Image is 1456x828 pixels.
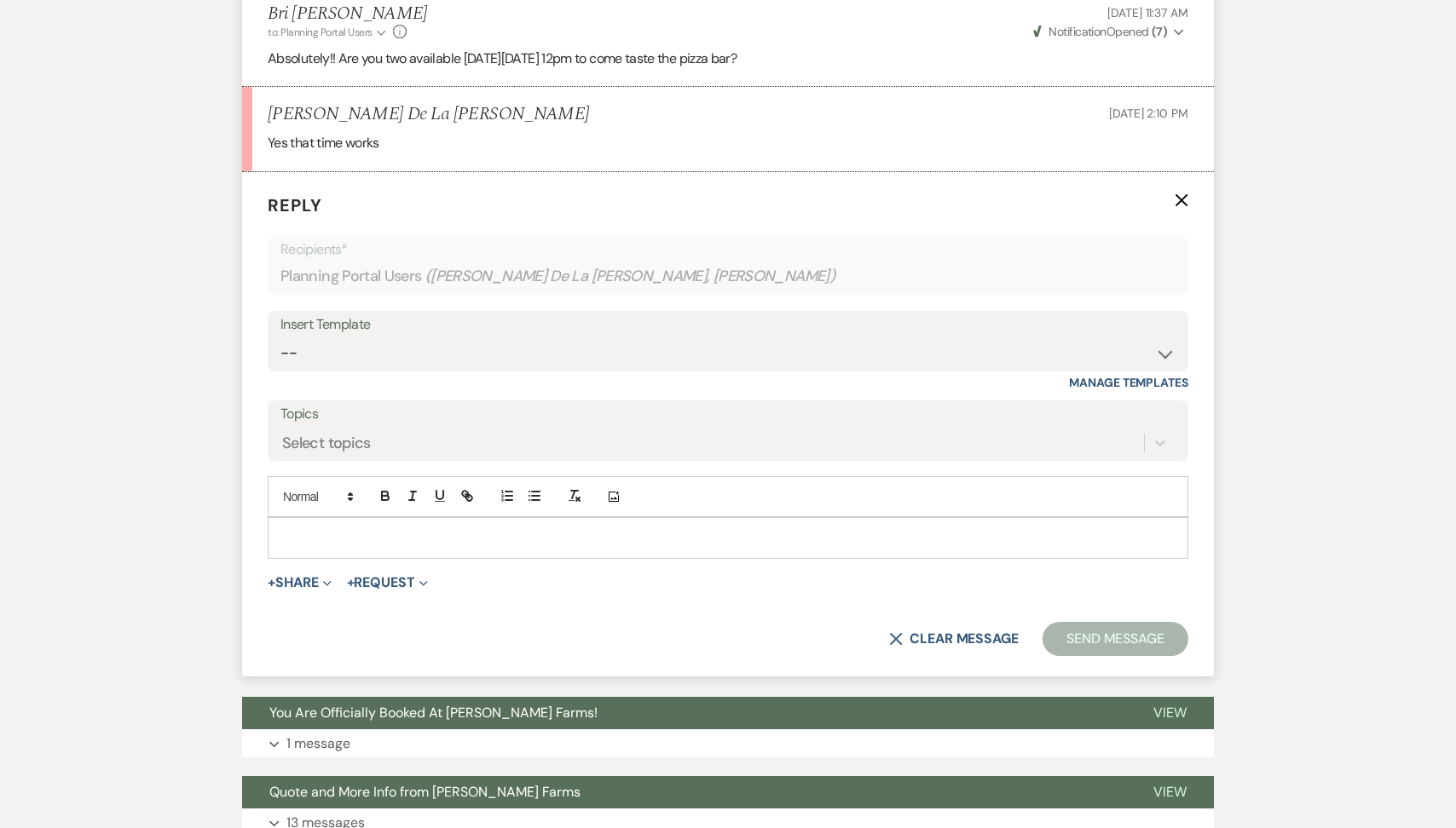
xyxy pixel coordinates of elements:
p: Yes that time works [268,132,1188,154]
button: Quote and More Info from [PERSON_NAME] Farms [242,776,1126,808]
span: Reply [268,194,322,216]
div: Insert Template [280,313,1176,337]
span: [DATE] 11:37 AM [1107,5,1188,20]
label: Topics [280,402,1176,427]
h5: Bri [PERSON_NAME] [268,3,428,25]
div: Planning Portal Users [280,260,1176,293]
span: [DATE] 2:10 PM [1109,106,1188,121]
button: Clear message [889,632,1019,646]
button: View [1126,697,1214,729]
span: You Are Officially Booked At [PERSON_NAME] Farms! [269,704,598,722]
span: + [347,576,355,589]
span: ( [PERSON_NAME] De La [PERSON_NAME], [PERSON_NAME] ) [425,265,836,288]
h5: [PERSON_NAME] De La [PERSON_NAME] [268,104,589,125]
span: Quote and More Info from [PERSON_NAME] Farms [269,783,581,801]
button: You Are Officially Booked At [PERSON_NAME] Farms! [242,697,1126,729]
p: Recipients* [280,239,1176,261]
button: NotificationOpened (7) [1031,23,1188,41]
p: 1 message [286,733,350,755]
button: Send Message [1043,622,1188,656]
button: 1 message [242,729,1214,758]
strong: ( 7 ) [1152,24,1167,39]
div: Select topics [282,432,371,455]
span: View [1153,783,1187,801]
span: Opened [1033,24,1167,39]
button: Share [268,576,332,589]
span: Notification [1049,24,1106,39]
button: View [1126,776,1214,808]
span: View [1153,704,1187,722]
p: Absolutely!! Are you two available [DATE][DATE] 12pm to come taste the pizza bar? [268,48,1188,70]
a: Manage Templates [1069,375,1188,390]
button: Request [347,576,428,589]
span: + [268,576,275,589]
button: to: Planning Portal Users [268,25,389,40]
span: to: Planning Portal Users [268,26,373,39]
